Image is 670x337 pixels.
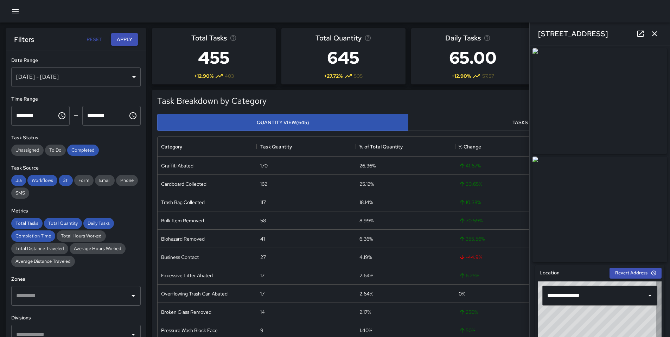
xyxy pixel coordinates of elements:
[83,33,106,46] button: Reset
[459,199,481,206] span: 10.38 %
[11,207,141,215] h6: Metrics
[161,272,213,279] div: Excessive Litter Abated
[11,177,26,183] span: Jia
[11,220,43,226] span: Total Tasks
[230,34,237,42] svg: Total number of tasks in the selected period, compared to the previous period.
[11,147,44,153] span: Unassigned
[257,137,356,157] div: Task Quantity
[57,230,106,242] div: Total Hours Worked
[484,34,491,42] svg: Average number of tasks per day in the selected period, compared to the previous period.
[126,109,140,123] button: Choose time, selected time is 11:59 PM
[356,137,455,157] div: % of Total Quantity
[359,327,372,334] div: 1.40%
[359,180,374,187] div: 25.12%
[161,162,193,169] div: Graffiti Abated
[11,233,55,239] span: Completion Time
[83,220,114,226] span: Daily Tasks
[260,162,268,169] div: 170
[455,137,554,157] div: % Change
[315,32,362,44] span: Total Quantity
[116,175,138,186] div: Phone
[452,72,471,80] span: + 12.90 %
[11,134,141,142] h6: Task Status
[11,164,141,172] h6: Task Source
[482,72,494,80] span: 57.57
[11,258,75,264] span: Average Distance Traveled
[11,243,68,254] div: Total Distance Traveled
[260,272,264,279] div: 17
[459,137,481,157] div: % Change
[445,32,481,44] span: Daily Tasks
[260,290,264,297] div: 17
[59,177,73,183] span: 311
[445,44,501,72] h3: 65.00
[324,72,343,80] span: + 27.72 %
[161,137,182,157] div: Category
[157,114,408,131] button: Quantity View(645)
[354,72,363,80] span: 505
[11,145,44,156] div: Unassigned
[11,314,141,322] h6: Divisions
[74,177,94,183] span: Form
[11,246,68,252] span: Total Distance Traveled
[11,230,55,242] div: Completion Time
[116,177,138,183] span: Phone
[11,187,29,199] div: SMS
[161,327,218,334] div: Pressure Wash Block Face
[11,67,141,87] div: [DATE] - [DATE]
[59,175,73,186] div: 311
[70,246,126,252] span: Average Hours Worked
[45,147,66,153] span: To Do
[459,290,465,297] span: 0 %
[45,145,66,156] div: To Do
[459,272,479,279] span: 6.25 %
[158,137,257,157] div: Category
[459,254,482,261] span: -44.9 %
[194,72,213,80] span: + 12.90 %
[359,272,373,279] div: 2.64%
[260,180,267,187] div: 162
[459,180,482,187] span: 30.65 %
[161,254,199,261] div: Business Contact
[260,327,263,334] div: 9
[408,114,659,131] button: Tasks View(455)
[191,32,227,44] span: Total Tasks
[11,95,141,103] h6: Time Range
[359,254,372,261] div: 4.19%
[67,145,99,156] div: Completed
[260,254,266,261] div: 27
[11,175,26,186] div: Jia
[260,235,265,242] div: 41
[95,175,115,186] div: Email
[11,218,43,229] div: Total Tasks
[11,256,75,267] div: Average Distance Traveled
[161,235,205,242] div: Biohazard Removed
[260,199,266,206] div: 117
[359,217,374,224] div: 8.99%
[161,180,206,187] div: Cardboard Collected
[57,233,106,239] span: Total Hours Worked
[459,327,475,334] span: 50 %
[459,162,481,169] span: 41.67 %
[27,177,57,183] span: Workflows
[27,175,57,186] div: Workflows
[44,220,82,226] span: Total Quantity
[359,235,373,242] div: 6.36%
[11,190,29,196] span: SMS
[161,199,205,206] div: Trash Bag Collected
[364,34,371,42] svg: Total task quantity in the selected period, compared to the previous period.
[359,309,371,316] div: 2.17%
[83,218,114,229] div: Daily Tasks
[459,235,485,242] span: 355.56 %
[161,217,204,224] div: Bulk Item Removed
[55,109,69,123] button: Choose time, selected time is 12:00 AM
[74,175,94,186] div: Form
[260,309,265,316] div: 14
[14,34,34,45] h6: Filters
[11,275,141,283] h6: Zones
[260,137,292,157] div: Task Quantity
[161,309,211,316] div: Broken Glass Removed
[128,291,138,301] button: Open
[70,243,126,254] div: Average Hours Worked
[459,309,478,316] span: 250 %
